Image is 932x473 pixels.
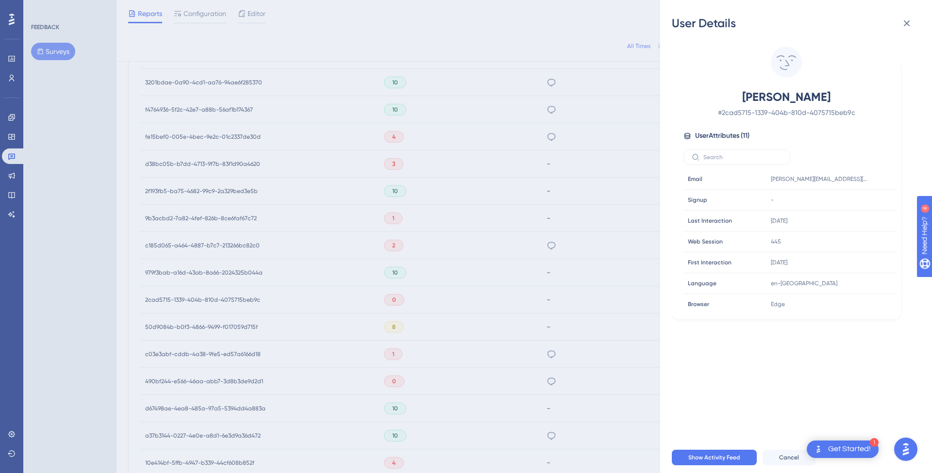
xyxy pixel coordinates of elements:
div: 1 [870,438,879,447]
span: User Attributes ( 11 ) [695,130,749,142]
span: Cancel [779,454,799,461]
span: Last Interaction [688,217,732,225]
input: Search [703,154,782,161]
iframe: UserGuiding AI Assistant Launcher [891,435,920,464]
button: Cancel [763,450,815,465]
span: 445 [771,238,781,245]
span: First Interaction [688,259,732,266]
span: en-[GEOGRAPHIC_DATA] [771,279,837,287]
time: [DATE] [771,217,787,224]
span: Browser [688,300,709,308]
div: 4 [67,5,70,13]
span: [PERSON_NAME] [701,89,872,105]
time: [DATE] [771,259,787,266]
span: Need Help? [23,2,61,14]
span: Web Session [688,238,723,245]
span: # 2cad5715-1339-404b-810d-4075715beb9c [701,107,872,118]
button: Show Activity Feed [672,450,757,465]
div: Get Started! [828,444,871,455]
span: Language [688,279,716,287]
div: User Details [672,16,920,31]
img: launcher-image-alternative-text [813,443,824,455]
span: [PERSON_NAME][EMAIL_ADDRESS][PERSON_NAME][DOMAIN_NAME] [771,175,868,183]
span: Signup [688,196,707,204]
span: Edge [771,300,785,308]
div: Open Get Started! checklist, remaining modules: 1 [807,440,879,458]
span: Show Activity Feed [688,454,740,461]
span: Email [688,175,702,183]
span: - [771,196,774,204]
